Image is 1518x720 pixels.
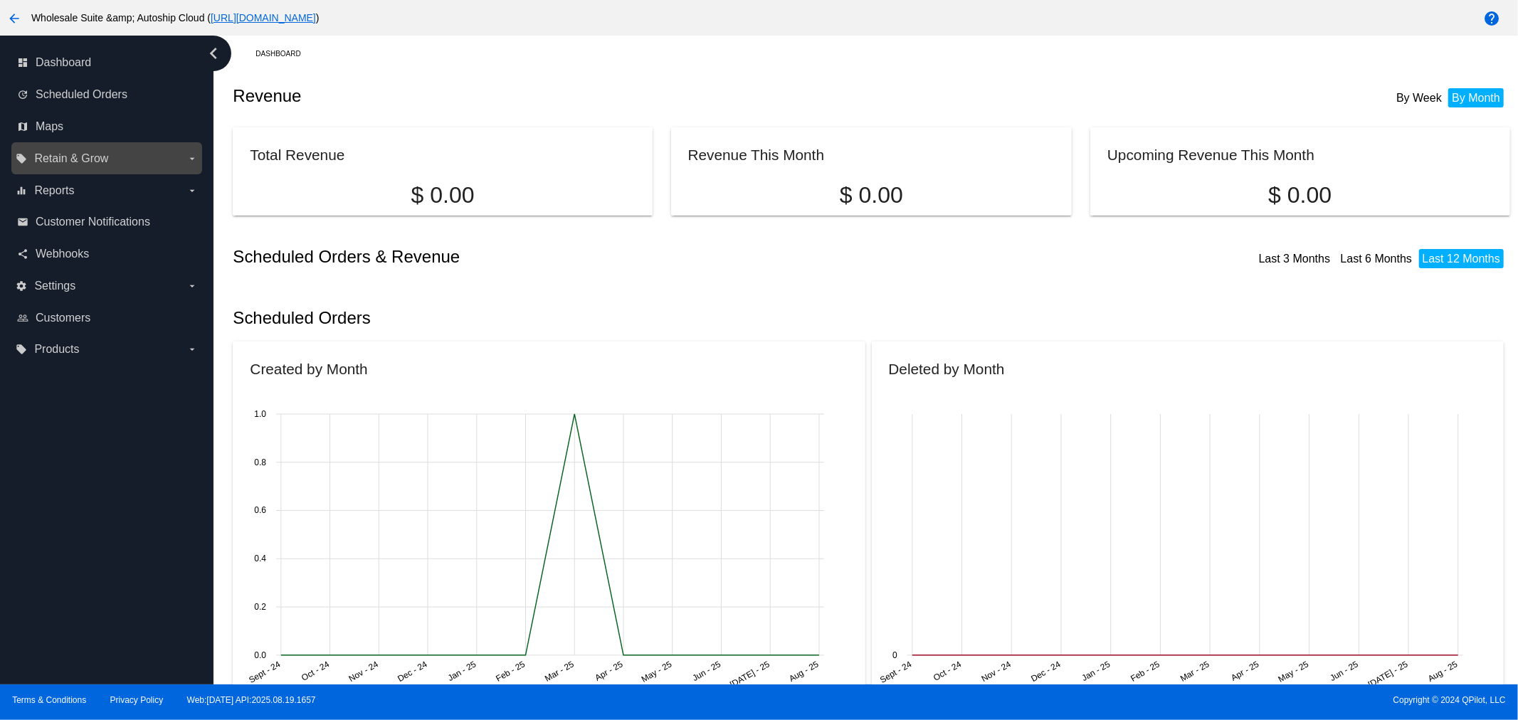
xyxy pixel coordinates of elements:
text: Apr - 25 [1229,660,1260,684]
text: Oct - 24 [300,660,332,684]
span: Scheduled Orders [36,88,127,101]
p: $ 0.00 [1107,182,1492,208]
a: map Maps [17,115,198,138]
a: Last 12 Months [1423,253,1500,265]
text: 0.4 [255,554,267,564]
text: Aug - 25 [788,660,821,684]
text: Apr - 25 [594,660,625,684]
a: share Webhooks [17,243,198,265]
i: map [17,121,28,132]
text: Feb - 25 [1129,660,1161,684]
i: settings [16,280,27,292]
h2: Scheduled Orders & Revenue [233,247,871,267]
h2: Revenue This Month [688,147,825,163]
i: people_outline [17,312,28,324]
text: Nov - 24 [979,660,1013,684]
p: $ 0.00 [688,182,1055,208]
text: Aug - 25 [1426,660,1460,684]
i: dashboard [17,57,28,68]
span: Customers [36,312,90,324]
text: Nov - 24 [347,660,381,684]
text: May - 25 [640,660,674,685]
span: Products [34,343,79,356]
text: Jun - 25 [1328,660,1360,684]
a: dashboard Dashboard [17,51,198,74]
i: email [17,216,28,228]
text: 0.2 [255,602,267,612]
a: Last 3 Months [1259,253,1331,265]
span: Copyright © 2024 QPilot, LLC [771,695,1506,705]
i: share [17,248,28,260]
span: Wholesale Suite &amp; Autoship Cloud ( ) [31,12,320,23]
a: Terms & Conditions [12,695,86,705]
mat-icon: help [1483,10,1500,27]
text: [DATE] - 25 [729,660,772,690]
i: arrow_drop_down [186,185,198,196]
text: Dec - 24 [1029,660,1063,684]
p: $ 0.00 [250,182,635,208]
text: 0.8 [255,457,267,467]
i: local_offer [16,153,27,164]
h2: Created by Month [250,361,367,377]
text: 0 [892,650,897,660]
li: By Month [1448,88,1504,107]
text: Mar - 25 [544,660,576,684]
a: [URL][DOMAIN_NAME] [211,12,316,23]
i: arrow_drop_down [186,344,198,355]
i: arrow_drop_down [186,280,198,292]
text: Sept - 24 [248,660,283,686]
a: email Customer Notifications [17,211,198,233]
text: Mar - 25 [1179,660,1211,684]
span: Dashboard [36,56,91,69]
a: Last 6 Months [1341,253,1413,265]
a: Web:[DATE] API:2025.08.19.1657 [187,695,316,705]
a: people_outline Customers [17,307,198,329]
a: Dashboard [255,43,313,65]
text: 0.6 [255,506,267,516]
text: [DATE] - 25 [1366,660,1410,690]
text: Oct - 24 [932,660,963,684]
li: By Week [1393,88,1445,107]
i: arrow_drop_down [186,153,198,164]
h2: Revenue [233,86,871,106]
span: Webhooks [36,248,89,260]
text: Jun - 25 [691,660,723,684]
i: update [17,89,28,100]
span: Reports [34,184,74,197]
h2: Scheduled Orders [233,308,871,328]
text: May - 25 [1276,660,1310,685]
h2: Deleted by Month [889,361,1005,377]
i: local_offer [16,344,27,355]
h2: Total Revenue [250,147,344,163]
text: Jan - 25 [1080,660,1112,684]
i: chevron_left [202,42,225,65]
text: 1.0 [255,409,267,419]
text: Sept - 24 [878,660,913,686]
text: Feb - 25 [495,660,527,684]
h2: Upcoming Revenue This Month [1107,147,1314,163]
a: update Scheduled Orders [17,83,198,106]
span: Retain & Grow [34,152,108,165]
text: Dec - 24 [396,660,430,684]
mat-icon: arrow_back [6,10,23,27]
span: Customer Notifications [36,216,150,228]
text: Jan - 25 [446,660,478,684]
i: equalizer [16,185,27,196]
a: Privacy Policy [110,695,164,705]
span: Settings [34,280,75,292]
text: 0.0 [255,650,267,660]
span: Maps [36,120,63,133]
